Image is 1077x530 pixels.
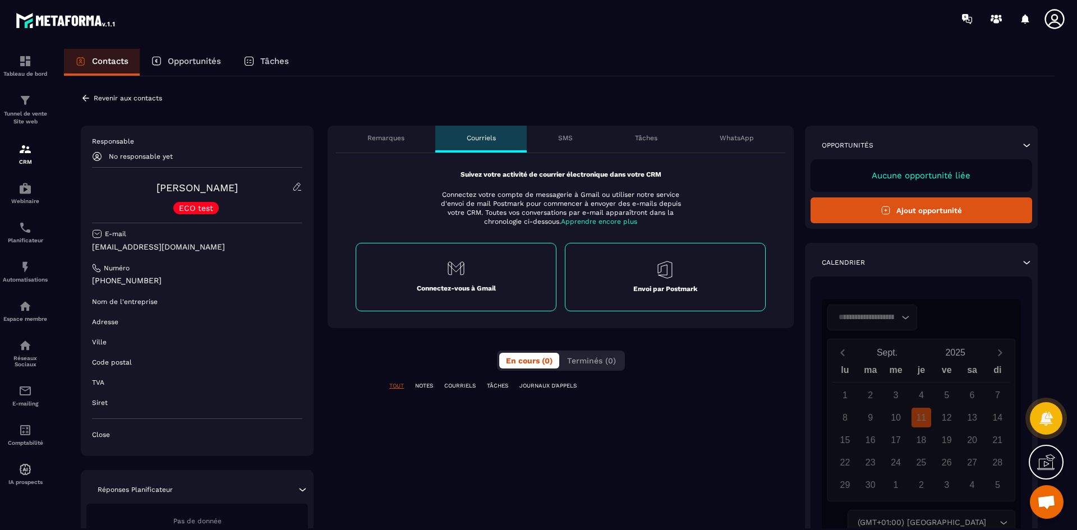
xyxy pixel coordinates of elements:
p: CRM [3,159,48,165]
p: No responsable yet [109,153,173,160]
span: Pas de donnée [173,517,222,525]
p: Espace membre [3,316,48,322]
span: Terminés (0) [567,356,616,365]
button: Terminés (0) [560,353,623,368]
img: logo [16,10,117,30]
p: Nom de l'entreprise [92,297,158,306]
img: formation [19,142,32,156]
img: automations [19,299,32,313]
p: Responsable [92,137,302,146]
p: Aucune opportunité liée [822,170,1021,181]
p: Suivez votre activité de courrier électronique dans votre CRM [356,170,766,179]
p: Tunnel de vente Site web [3,110,48,126]
p: Connectez votre compte de messagerie à Gmail ou utiliser notre service d'envoi de mail Postmark p... [434,190,688,226]
img: formation [19,54,32,68]
img: automations [19,260,32,274]
p: Réponses Planificateur [98,485,173,494]
p: Connectez-vous à Gmail [417,284,496,293]
p: Siret [92,398,108,407]
a: emailemailE-mailing [3,376,48,415]
img: social-network [19,339,32,352]
p: Code postal [92,358,132,367]
p: TÂCHES [487,382,508,390]
p: SMS [558,133,573,142]
p: IA prospects [3,479,48,485]
a: automationsautomationsWebinaire [3,173,48,213]
p: Comptabilité [3,440,48,446]
p: Planificateur [3,237,48,243]
p: Ville [92,338,107,347]
button: Ajout opportunité [811,197,1032,223]
a: formationformationCRM [3,134,48,173]
p: Revenir aux contacts [94,94,162,102]
span: En cours (0) [506,356,553,365]
p: Réseaux Sociaux [3,355,48,367]
p: Adresse [92,317,118,326]
div: Ouvrir le chat [1030,485,1064,519]
a: [PERSON_NAME] [157,182,238,193]
p: Opportunités [168,56,221,66]
img: automations [19,463,32,476]
a: automationsautomationsAutomatisations [3,252,48,291]
img: formation [19,94,32,107]
a: automationsautomationsEspace membre [3,291,48,330]
p: NOTES [415,382,433,390]
button: En cours (0) [499,353,559,368]
p: TOUT [389,382,404,390]
a: Contacts [64,49,140,76]
p: E-mail [105,229,126,238]
a: schedulerschedulerPlanificateur [3,213,48,252]
img: scheduler [19,221,32,234]
p: Close [92,430,302,439]
p: Automatisations [3,276,48,283]
p: Calendrier [822,258,865,267]
a: Tâches [232,49,300,76]
p: E-mailing [3,400,48,407]
p: [PHONE_NUMBER] [92,275,302,286]
p: Opportunités [822,141,873,150]
p: JOURNAUX D'APPELS [519,382,577,390]
p: Numéro [104,264,130,273]
p: Tâches [635,133,657,142]
p: TVA [92,378,104,387]
p: Tableau de bord [3,71,48,77]
img: automations [19,182,32,195]
p: COURRIELS [444,382,476,390]
img: email [19,384,32,398]
p: Webinaire [3,198,48,204]
a: accountantaccountantComptabilité [3,415,48,454]
p: Courriels [467,133,496,142]
a: formationformationTableau de bord [3,46,48,85]
p: WhatsApp [720,133,754,142]
p: Tâches [260,56,289,66]
p: ECO test [179,204,213,212]
p: [EMAIL_ADDRESS][DOMAIN_NAME] [92,242,302,252]
p: Remarques [367,133,404,142]
a: social-networksocial-networkRéseaux Sociaux [3,330,48,376]
p: Envoi par Postmark [633,284,697,293]
a: formationformationTunnel de vente Site web [3,85,48,134]
p: Contacts [92,56,128,66]
img: accountant [19,423,32,437]
a: Opportunités [140,49,232,76]
span: Apprendre encore plus [561,218,637,225]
